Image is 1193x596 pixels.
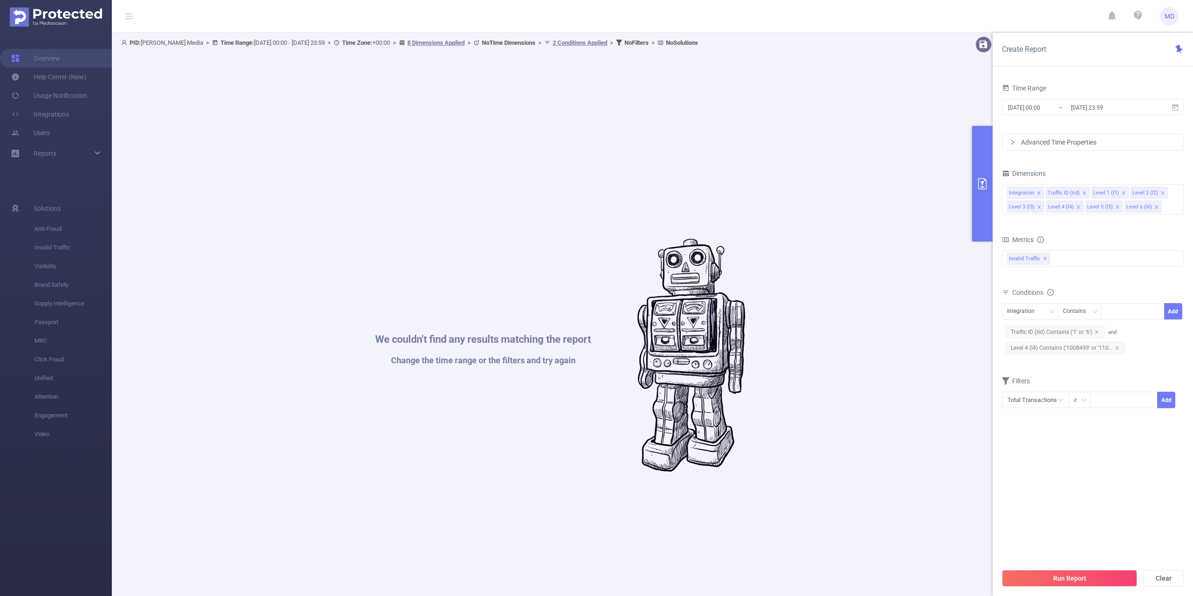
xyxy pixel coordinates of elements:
[1115,346,1119,350] i: icon: close
[1124,201,1162,213] li: Level 6 (l6)
[1160,191,1165,196] i: icon: close
[1002,170,1046,177] span: Dimensions
[1002,377,1030,385] span: Filters
[34,220,112,238] span: Anti-Fraud
[11,68,86,86] a: Help Center (New)
[1037,236,1044,243] i: icon: info-circle
[638,239,745,472] img: #
[1036,191,1041,196] i: icon: close
[407,39,465,46] u: 8 Dimensions Applied
[1165,7,1174,26] span: MD
[34,369,112,388] span: Unified
[34,294,112,313] span: Supply Intelligence
[11,49,60,68] a: Overview
[1154,205,1159,210] i: icon: close
[34,150,56,157] span: Reports
[1009,201,1035,213] div: Level 3 (l3)
[1007,187,1044,199] li: Integration
[1048,187,1080,199] div: Traffic ID (tid)
[1002,84,1046,92] span: Time Range
[1121,191,1126,196] i: icon: close
[1046,187,1090,199] li: Traffic ID (tid)
[1070,101,1145,114] input: End date
[1076,205,1081,210] i: icon: close
[1037,205,1042,210] i: icon: close
[1094,330,1099,334] i: icon: close
[1082,397,1087,404] i: icon: down
[1144,570,1184,587] button: Clear
[34,332,112,350] span: MRC
[1002,45,1046,54] span: Create Report
[1009,187,1034,199] div: Integration
[34,199,61,218] span: Solutions
[1126,201,1152,213] div: Level 6 (l6)
[34,144,56,163] a: Reports
[1007,253,1050,265] span: Invalid Traffic
[121,39,698,46] span: [PERSON_NAME] Media [DATE] 00:00 - [DATE] 23:59 +00:00
[1157,392,1175,408] button: Add
[375,356,591,365] h1: Change the time range or the filters and try again
[1164,303,1182,319] button: Add
[34,388,112,406] span: Attention
[1093,187,1119,199] div: Level 1 (l1)
[11,86,87,105] a: Usage Notification
[1085,201,1123,213] li: Level 5 (l5)
[624,39,649,46] b: No Filters
[1063,304,1092,319] div: Contains
[1091,187,1129,199] li: Level 1 (l1)
[34,406,112,425] span: Engagement
[535,39,544,46] span: >
[1048,201,1074,213] div: Level 4 (l4)
[1010,139,1015,145] i: icon: right
[1092,309,1098,315] i: icon: down
[10,7,102,27] img: Protected Media
[375,334,591,345] h1: We couldn't find any results matching the report
[1115,205,1120,210] i: icon: close
[34,276,112,294] span: Brand Safety
[1049,309,1055,315] i: icon: down
[1047,289,1054,296] i: icon: info-circle
[34,350,112,369] span: Click Fraud
[1006,326,1104,338] span: Traffic ID (tid) Contains ('1' or '6')
[203,39,212,46] span: >
[1007,101,1083,114] input: Start date
[34,238,112,257] span: Invalid Traffic
[1007,201,1044,213] li: Level 3 (l3)
[1002,570,1137,587] button: Run Report
[390,39,399,46] span: >
[121,40,130,46] i: icon: user
[1006,342,1125,354] span: Level 4 (l4) Contains ('1008499' or '110...
[1002,134,1183,150] div: icon: rightAdvanced Time Properties
[553,39,607,46] u: 2 Conditions Applied
[130,39,141,46] b: PID:
[1007,304,1041,319] div: Integration
[1087,201,1113,213] div: Level 5 (l5)
[34,313,112,332] span: Passport
[11,124,50,142] a: Users
[1046,201,1083,213] li: Level 4 (l4)
[482,39,535,46] b: No Time Dimensions
[1132,187,1158,199] div: Level 2 (l2)
[34,257,112,276] span: Visibility
[465,39,473,46] span: >
[220,39,254,46] b: Time Range:
[325,39,334,46] span: >
[1043,253,1047,264] span: ✕
[34,425,112,444] span: Video
[1002,236,1034,243] span: Metrics
[607,39,616,46] span: >
[11,105,69,124] a: Integrations
[666,39,698,46] b: No Solutions
[1131,187,1168,199] li: Level 2 (l2)
[649,39,658,46] span: >
[1002,329,1129,351] span: and
[1012,289,1054,296] span: Conditions
[342,39,372,46] b: Time Zone:
[1082,191,1087,196] i: icon: close
[1074,392,1083,408] div: ≥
